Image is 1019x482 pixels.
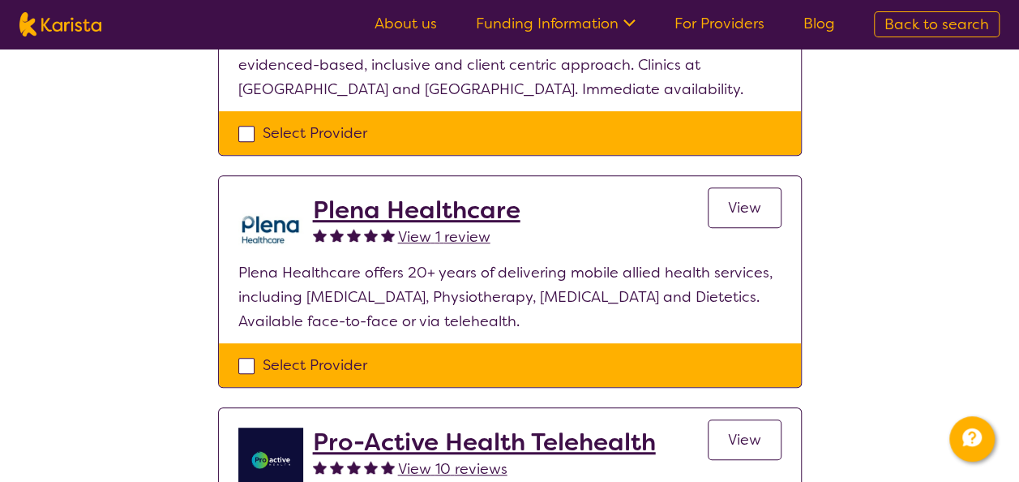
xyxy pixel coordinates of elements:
span: View 10 reviews [398,459,507,479]
p: [MEDICAL_DATA] services to toddlers, kids, teens and adults through evidenced-based, inclusive an... [238,28,781,101]
a: Pro-Active Health Telehealth [313,428,656,457]
p: Plena Healthcare offers 20+ years of delivering mobile allied health services, including [MEDICAL... [238,260,781,334]
a: View [708,420,781,460]
img: fullstar [381,460,395,474]
a: View 1 review [398,225,490,249]
img: Karista logo [19,12,101,37]
a: Back to search [874,11,1000,37]
img: fullstar [313,228,327,242]
button: Channel Menu [949,416,995,462]
img: fullstar [347,460,361,474]
a: Blog [803,14,835,33]
a: For Providers [674,14,764,33]
span: View [728,198,761,217]
img: fullstar [330,460,344,474]
img: fullstar [330,228,344,242]
a: Funding Information [476,14,636,33]
img: ehd3j50wdk7ycqmad0oe.png [238,196,303,260]
img: fullstar [364,460,378,474]
a: About us [375,14,437,33]
img: fullstar [381,228,395,242]
a: Plena Healthcare [313,196,520,225]
a: View 10 reviews [398,457,507,481]
img: fullstar [313,460,327,474]
span: View 1 review [398,227,490,247]
a: View [708,187,781,228]
img: fullstar [347,228,361,242]
span: Back to search [884,15,989,34]
span: View [728,430,761,450]
img: fullstar [364,228,378,242]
